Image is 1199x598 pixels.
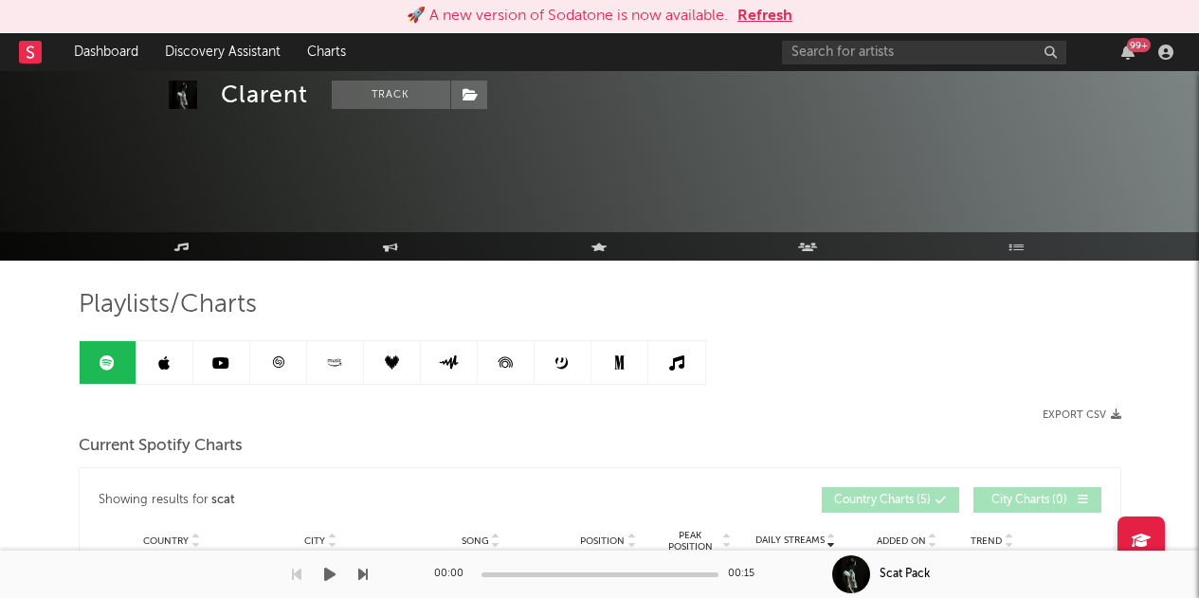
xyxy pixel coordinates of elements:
[971,535,1002,547] span: Trend
[143,535,189,547] span: Country
[973,487,1101,513] button: City Charts(0)
[986,495,1073,506] span: City Charts ( 0 )
[462,535,489,547] span: Song
[728,563,766,586] div: 00:15
[152,33,294,71] a: Discovery Assistant
[580,535,625,547] span: Position
[332,81,450,109] button: Track
[434,563,472,586] div: 00:00
[737,5,792,27] button: Refresh
[880,566,930,583] div: Scat Pack
[99,487,600,513] div: Showing results for
[1043,409,1121,421] button: Export CSV
[211,489,235,512] div: scat
[407,5,728,27] div: 🚀 A new version of Sodatone is now available.
[661,530,720,553] span: Peak Position
[79,294,257,317] span: Playlists/Charts
[304,535,325,547] span: City
[782,41,1066,64] input: Search for artists
[1121,45,1135,60] button: 99+
[61,33,152,71] a: Dashboard
[877,535,926,547] span: Added On
[822,487,959,513] button: Country Charts(5)
[221,81,308,109] div: Clarent
[294,33,359,71] a: Charts
[79,435,243,458] span: Current Spotify Charts
[1127,38,1151,52] div: 99 +
[755,534,825,548] span: Daily Streams
[834,495,931,506] span: Country Charts ( 5 )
